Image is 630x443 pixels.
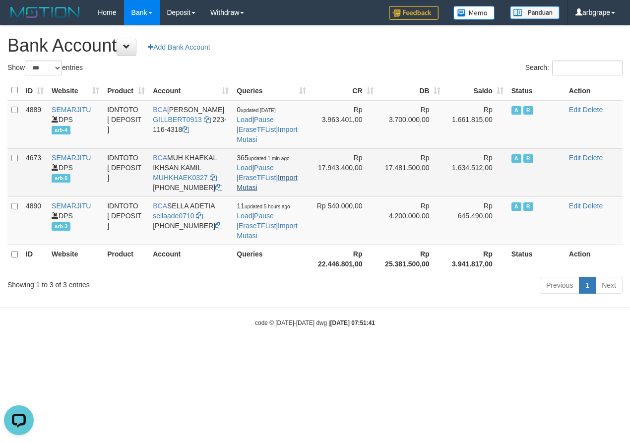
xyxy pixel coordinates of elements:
[237,222,297,240] a: Import Mutasi
[4,4,34,34] button: Open LiveChat chat widget
[444,81,507,100] th: Saldo: activate to sort column ascending
[507,81,565,100] th: Status
[141,39,216,56] a: Add Bank Account
[52,106,91,114] a: SEMARJITU
[237,126,297,143] a: Import Mutasi
[153,154,167,162] span: BCA
[153,116,202,124] a: GILLBERT0913
[233,81,310,100] th: Queries: activate to sort column ascending
[254,212,274,220] a: Pause
[525,61,623,75] label: Search:
[523,202,533,211] span: Running
[22,148,48,196] td: 4673
[378,196,444,245] td: Rp 4.200.000,00
[239,174,276,182] a: EraseTFList
[237,154,289,162] span: 365
[583,154,603,162] a: Delete
[48,196,103,245] td: DPS
[444,245,507,273] th: Rp 3.941.817,00
[153,174,208,182] a: MUHKHAEK0327
[595,277,623,294] a: Next
[237,202,290,210] span: 11
[153,202,167,210] span: BCA
[511,154,521,163] span: Active
[48,148,103,196] td: DPS
[237,202,297,240] span: | | |
[7,61,83,75] label: Show entries
[378,81,444,100] th: DB: activate to sort column ascending
[310,100,377,149] td: Rp 3.963.401,00
[254,164,274,172] a: Pause
[569,202,581,210] a: Edit
[153,106,167,114] span: BCA
[103,81,149,100] th: Product: activate to sort column ascending
[254,116,274,124] a: Pause
[389,6,439,20] img: Feedback.jpg
[241,108,275,113] span: updated [DATE]
[237,154,297,191] span: | | |
[523,106,533,115] span: Running
[237,164,252,172] a: Load
[52,126,70,134] span: arb-4
[103,245,149,273] th: Product
[378,100,444,149] td: Rp 3.700.000,00
[215,222,222,230] a: Copy 6127014665 to clipboard
[149,100,233,149] td: [PERSON_NAME] 223-116-4318
[310,245,377,273] th: Rp 22.446.801,00
[540,277,579,294] a: Previous
[48,81,103,100] th: Website: activate to sort column ascending
[310,81,377,100] th: CR: activate to sort column ascending
[444,148,507,196] td: Rp 1.634.512,00
[48,100,103,149] td: DPS
[52,174,70,183] span: arb-5
[237,174,297,191] a: Import Mutasi
[245,204,290,209] span: updated 5 hours ago
[215,184,222,191] a: Copy 7152165849 to clipboard
[103,148,149,196] td: IDNTOTO [ DEPOSIT ]
[7,5,83,20] img: MOTION_logo.png
[103,100,149,149] td: IDNTOTO [ DEPOSIT ]
[196,212,203,220] a: Copy sellaade0710 to clipboard
[523,154,533,163] span: Running
[552,61,623,75] input: Search:
[237,116,252,124] a: Load
[210,174,217,182] a: Copy MUHKHAEK0327 to clipboard
[579,277,596,294] a: 1
[237,106,297,143] span: | | |
[239,126,276,133] a: EraseTFList
[565,245,623,273] th: Action
[249,156,290,161] span: updated 1 min ago
[7,276,255,290] div: Showing 1 to 3 of 3 entries
[569,106,581,114] a: Edit
[237,212,252,220] a: Load
[583,202,603,210] a: Delete
[583,106,603,114] a: Delete
[149,148,233,196] td: MUH KHAEKAL IKHSAN KAMIL [PHONE_NUMBER]
[330,319,375,326] strong: [DATE] 07:51:41
[153,212,194,220] a: sellaade0710
[569,154,581,162] a: Edit
[310,148,377,196] td: Rp 17.943.400,00
[52,202,91,210] a: SEMARJITU
[565,81,623,100] th: Action
[22,245,48,273] th: ID
[204,116,211,124] a: Copy GILLBERT0913 to clipboard
[103,196,149,245] td: IDNTOTO [ DEPOSIT ]
[25,61,62,75] select: Showentries
[510,6,560,19] img: panduan.png
[52,154,91,162] a: SEMARJITU
[149,196,233,245] td: SELLA ADETIA [PHONE_NUMBER]
[378,148,444,196] td: Rp 17.481.500,00
[511,202,521,211] span: Active
[182,126,189,133] a: Copy 2231164318 to clipboard
[233,245,310,273] th: Queries
[378,245,444,273] th: Rp 25.381.500,00
[310,196,377,245] td: Rp 540.000,00
[7,36,623,56] h1: Bank Account
[22,81,48,100] th: ID: activate to sort column ascending
[149,81,233,100] th: Account: activate to sort column ascending
[48,245,103,273] th: Website
[22,196,48,245] td: 4890
[149,245,233,273] th: Account
[444,100,507,149] td: Rp 1.661.815,00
